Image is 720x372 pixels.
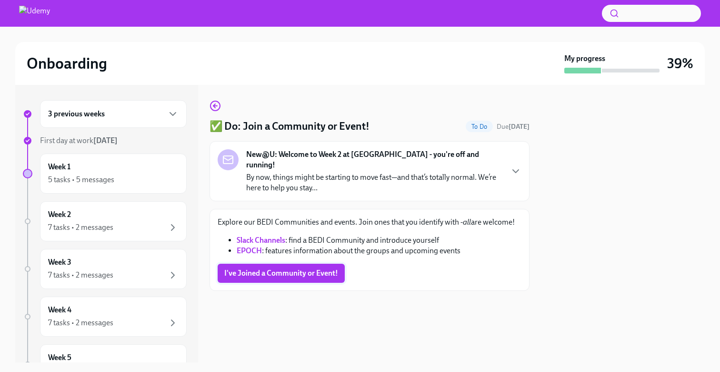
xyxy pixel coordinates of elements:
[93,136,118,145] strong: [DATE]
[48,222,113,233] div: 7 tasks • 2 messages
[497,123,530,131] span: Due
[40,136,118,145] span: First day at work
[218,217,521,227] p: Explore our BEDI Communities and events. Join ones that you identify with - are welcome!
[48,109,105,119] h6: 3 previous weeks
[564,53,605,64] strong: My progress
[246,172,502,193] p: By now, things might be starting to move fast—and that’s totally normal. We’re here to help you s...
[48,257,71,268] h6: Week 3
[210,119,370,134] h4: ✅ Do: Join a Community or Event!
[48,305,71,315] h6: Week 4
[48,209,71,220] h6: Week 2
[218,264,345,283] button: I've Joined a Community or Event!
[497,122,530,131] span: October 4th, 2025 05:30
[237,235,521,246] li: : find a BEDI Community and introduce yourself
[48,352,71,363] h6: Week 5
[23,297,187,337] a: Week 47 tasks • 2 messages
[237,246,262,255] a: EPOCH
[466,123,493,130] span: To Do
[48,318,113,328] div: 7 tasks • 2 messages
[667,55,693,72] h3: 39%
[246,149,502,170] strong: New@U: Welcome to Week 2 at [GEOGRAPHIC_DATA] - you're off and running!
[463,217,471,227] em: all
[23,201,187,241] a: Week 27 tasks • 2 messages
[48,175,114,185] div: 5 tasks • 5 messages
[23,154,187,194] a: Week 15 tasks • 5 messages
[509,123,530,131] strong: [DATE]
[48,162,70,172] h6: Week 1
[23,135,187,146] a: First day at work[DATE]
[27,54,107,73] h2: Onboarding
[237,246,521,256] li: : features information about the groups and upcoming events
[40,100,187,128] div: 3 previous weeks
[224,269,338,278] span: I've Joined a Community or Event!
[19,6,50,21] img: Udemy
[23,249,187,289] a: Week 37 tasks • 2 messages
[48,270,113,280] div: 7 tasks • 2 messages
[237,236,285,245] a: Slack Channels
